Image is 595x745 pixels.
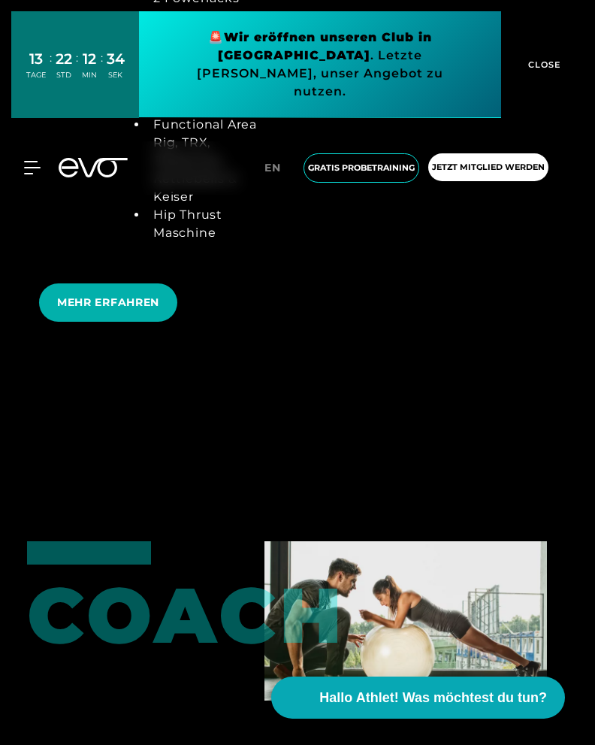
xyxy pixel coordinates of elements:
a: MEHR ERFAHREN [39,272,183,333]
button: CLOSE [501,11,584,118]
div: STD [56,70,72,80]
a: en [264,159,290,177]
div: 22 [56,48,72,70]
span: Hallo Athlet! Was möchtest du tun? [319,688,547,708]
a: Jetzt Mitglied werden [424,153,553,183]
img: PERSONAL TRAINING [264,541,547,701]
div: : [76,50,78,89]
div: Coach [27,541,120,653]
a: Gratis Probetraining [299,153,424,183]
li: Hip Thrust Maschine [147,206,273,242]
button: Hallo Athlet! Was möchtest du tun? [271,677,565,719]
div: SEK [107,70,125,80]
div: TAGE [26,70,46,80]
div: 13 [26,48,46,70]
div: 34 [107,48,125,70]
span: MEHR ERFAHREN [57,295,159,310]
div: : [101,50,103,89]
div: : [50,50,52,89]
span: en [264,161,281,174]
div: 12 [82,48,97,70]
span: Gratis Probetraining [308,162,415,174]
span: Jetzt Mitglied werden [432,161,545,174]
div: MIN [82,70,97,80]
span: CLOSE [524,58,561,71]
